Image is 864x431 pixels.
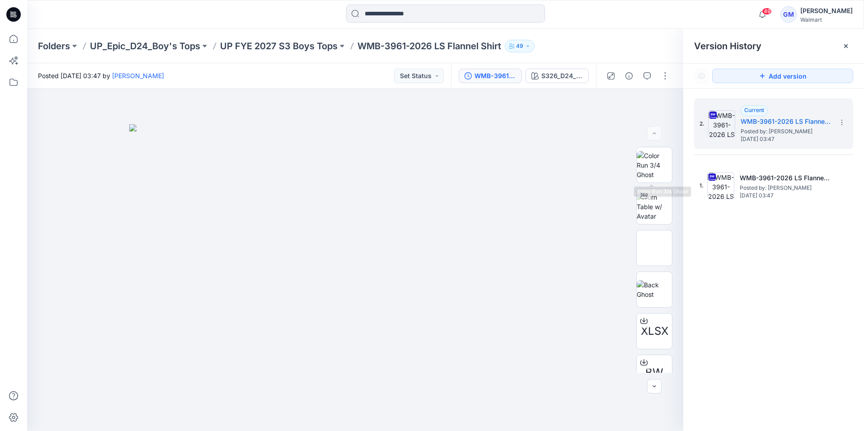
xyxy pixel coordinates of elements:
div: WMB-3961-2026 LS Flannel Shirt_Full Colorway [474,71,516,81]
a: UP_Epic_D24_Boy's Tops [90,40,200,52]
p: 49 [516,41,523,51]
span: Current [744,107,764,113]
a: Folders [38,40,70,52]
span: 1. [700,182,704,190]
span: 49 [762,8,772,15]
button: Add version [712,69,853,83]
span: Posted by: Gayan Mahawithanalage [741,127,831,136]
button: 49 [505,40,535,52]
p: WMB-3961-2026 LS Flannel Shirt [357,40,501,52]
img: WMB-3961-2026 LS Flannel Shirt_Full Colorway [708,110,735,137]
img: Back Ghost [637,280,672,299]
span: XLSX [641,323,668,339]
button: S326_D24_WN_Flannel Plaid_Red Canteen_M25385G [526,69,589,83]
img: WMB-3961-2026 LS Flannel Shirt_Softsilver [707,172,734,199]
img: Turn Table w/ Avatar [637,192,672,221]
span: 2. [700,120,704,128]
a: [PERSON_NAME] [112,72,164,80]
img: Color Run 3/4 Ghost [637,151,672,179]
div: [PERSON_NAME] [800,5,853,16]
a: UP FYE 2027 S3 Boys Tops [220,40,338,52]
span: BW [645,365,663,381]
span: Posted by: Gayan Mahawithanalage [740,183,830,192]
button: WMB-3961-2026 LS Flannel Shirt_Full Colorway [459,69,522,83]
span: [DATE] 03:47 [740,192,830,199]
img: eyJhbGciOiJIUzI1NiIsImtpZCI6IjAiLCJzbHQiOiJzZXMiLCJ0eXAiOiJKV1QifQ.eyJkYXRhIjp7InR5cGUiOiJzdG9yYW... [129,124,581,431]
div: Walmart [800,16,853,23]
span: Version History [694,41,761,52]
h5: WMB-3961-2026 LS Flannel Shirt_Softsilver [740,173,830,183]
button: Close [842,42,850,50]
button: Show Hidden Versions [694,69,709,83]
span: Posted [DATE] 03:47 by [38,71,164,80]
div: S326_D24_WN_Flannel Plaid_Red Canteen_M25385G [541,71,583,81]
span: [DATE] 03:47 [741,136,831,142]
div: GM [780,6,797,23]
button: Details [622,69,636,83]
h5: WMB-3961-2026 LS Flannel Shirt_Full Colorway [741,116,831,127]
